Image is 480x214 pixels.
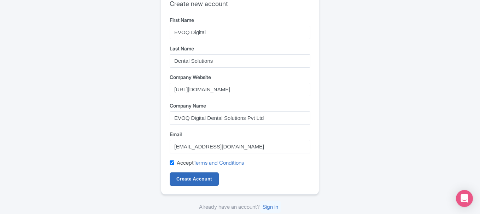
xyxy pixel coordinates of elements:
[170,130,310,138] label: Email
[170,45,310,52] label: Last Name
[170,102,310,109] label: Company Name
[456,190,473,207] div: Open Intercom Messenger
[170,172,219,186] input: Create Account
[177,159,244,167] label: Accept
[260,201,281,213] a: Sign in
[170,16,310,24] label: First Name
[170,140,310,153] input: username@example.com
[170,73,310,81] label: Company Website
[161,203,319,211] div: Already have an account?
[193,159,244,166] a: Terms and Conditions
[170,83,310,96] input: example.com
